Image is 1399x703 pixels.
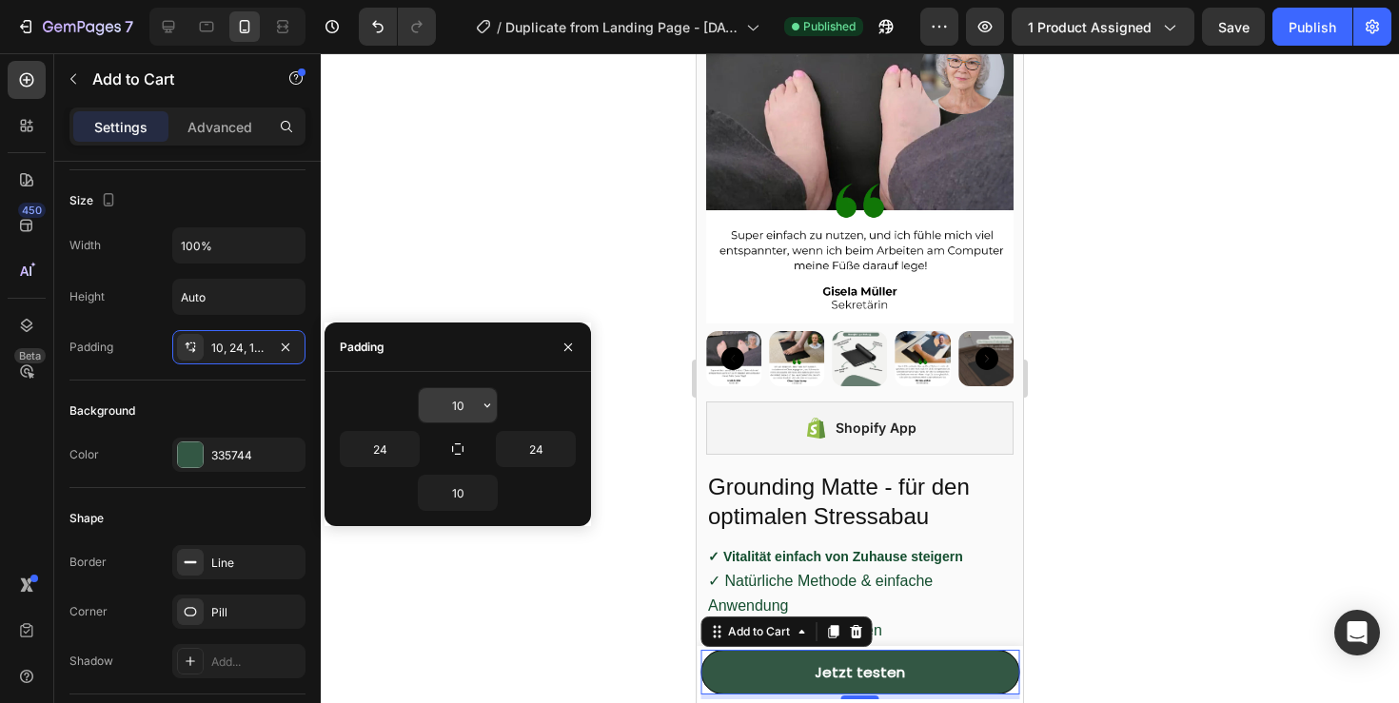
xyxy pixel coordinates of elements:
[211,447,301,464] div: 335744
[69,554,107,571] div: Border
[69,653,113,670] div: Shadow
[1272,8,1352,46] button: Publish
[211,604,301,621] div: Pill
[187,117,252,137] p: Advanced
[1218,19,1250,35] span: Save
[69,288,105,305] div: Height
[69,446,99,463] div: Color
[211,340,266,357] div: 10, 24, 10, 24
[1028,17,1152,37] span: 1 product assigned
[340,339,384,356] div: Padding
[1012,8,1194,46] button: 1 product assigned
[69,339,113,356] div: Padding
[14,348,46,363] div: Beta
[69,603,108,620] div: Corner
[505,17,739,37] span: Duplicate from Landing Page - [DATE] 14:32:35
[92,68,254,90] p: Add to Cart
[803,18,856,35] span: Published
[1289,17,1336,37] div: Publish
[125,15,133,38] p: 7
[419,476,497,510] input: Auto
[69,402,135,420] div: Background
[69,237,101,254] div: Width
[211,555,301,572] div: Line
[497,432,575,466] input: Auto
[173,228,305,263] input: Auto
[69,510,104,527] div: Shape
[359,8,436,46] div: Undo/Redo
[341,432,419,466] input: Auto
[173,280,305,314] input: Auto
[1334,610,1380,655] div: Open Intercom Messenger
[419,388,497,422] input: Auto
[211,654,301,671] div: Add...
[1202,8,1265,46] button: Save
[497,17,502,37] span: /
[8,8,142,46] button: 7
[69,188,120,214] div: Size
[94,117,148,137] p: Settings
[18,203,46,218] div: 450
[697,53,1023,703] iframe: Design area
